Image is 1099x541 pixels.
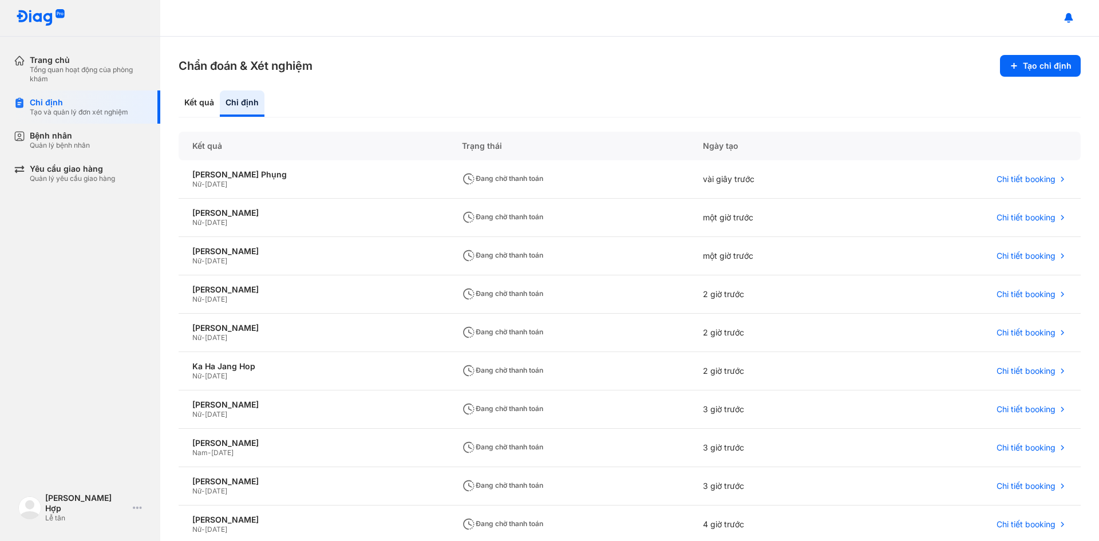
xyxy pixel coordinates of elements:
[201,525,205,534] span: -
[30,174,115,183] div: Quản lý yêu cầu giao hàng
[192,180,201,188] span: Nữ
[16,9,65,27] img: logo
[205,410,227,418] span: [DATE]
[30,97,128,108] div: Chỉ định
[201,410,205,418] span: -
[18,496,41,519] img: logo
[30,108,128,117] div: Tạo và quản lý đơn xét nghiệm
[462,366,543,374] span: Đang chờ thanh toán
[689,132,864,160] div: Ngày tạo
[192,218,201,227] span: Nữ
[462,174,543,183] span: Đang chờ thanh toán
[192,295,201,303] span: Nữ
[997,212,1055,223] span: Chi tiết booking
[689,275,864,314] div: 2 giờ trước
[192,246,434,256] div: [PERSON_NAME]
[192,438,434,448] div: [PERSON_NAME]
[45,493,128,514] div: [PERSON_NAME] Hợp
[201,333,205,342] span: -
[192,361,434,372] div: Ka Ha Jang Hop
[462,251,543,259] span: Đang chờ thanh toán
[205,180,227,188] span: [DATE]
[462,443,543,451] span: Đang chờ thanh toán
[205,372,227,380] span: [DATE]
[205,218,227,227] span: [DATE]
[30,131,90,141] div: Bệnh nhân
[192,525,201,534] span: Nữ
[462,481,543,489] span: Đang chờ thanh toán
[1000,55,1081,77] button: Tạo chỉ định
[205,333,227,342] span: [DATE]
[462,519,543,528] span: Đang chờ thanh toán
[201,256,205,265] span: -
[689,199,864,237] div: một giờ trước
[179,58,313,74] h3: Chẩn đoán & Xét nghiệm
[192,410,201,418] span: Nữ
[192,323,434,333] div: [PERSON_NAME]
[689,429,864,467] div: 3 giờ trước
[689,314,864,352] div: 2 giờ trước
[997,481,1055,491] span: Chi tiết booking
[192,169,434,180] div: [PERSON_NAME] Phụng
[30,141,90,150] div: Quản lý bệnh nhân
[448,132,689,160] div: Trạng thái
[30,65,147,84] div: Tổng quan hoạt động của phòng khám
[201,295,205,303] span: -
[192,515,434,525] div: [PERSON_NAME]
[208,448,211,457] span: -
[45,514,128,523] div: Lễ tân
[997,289,1055,299] span: Chi tiết booking
[192,476,434,487] div: [PERSON_NAME]
[201,218,205,227] span: -
[205,487,227,495] span: [DATE]
[462,212,543,221] span: Đang chờ thanh toán
[192,256,201,265] span: Nữ
[997,327,1055,338] span: Chi tiết booking
[192,487,201,495] span: Nữ
[997,404,1055,414] span: Chi tiết booking
[997,443,1055,453] span: Chi tiết booking
[997,519,1055,530] span: Chi tiết booking
[689,352,864,390] div: 2 giờ trước
[689,390,864,429] div: 3 giờ trước
[192,333,201,342] span: Nữ
[205,525,227,534] span: [DATE]
[192,448,208,457] span: Nam
[997,174,1055,184] span: Chi tiết booking
[179,90,220,117] div: Kết quả
[462,289,543,298] span: Đang chờ thanh toán
[30,164,115,174] div: Yêu cầu giao hàng
[192,400,434,410] div: [PERSON_NAME]
[462,404,543,413] span: Đang chờ thanh toán
[192,372,201,380] span: Nữ
[205,256,227,265] span: [DATE]
[689,467,864,506] div: 3 giờ trước
[997,366,1055,376] span: Chi tiết booking
[192,208,434,218] div: [PERSON_NAME]
[220,90,264,117] div: Chỉ định
[30,55,147,65] div: Trang chủ
[201,372,205,380] span: -
[211,448,234,457] span: [DATE]
[179,132,448,160] div: Kết quả
[201,180,205,188] span: -
[205,295,227,303] span: [DATE]
[689,237,864,275] div: một giờ trước
[997,251,1055,261] span: Chi tiết booking
[201,487,205,495] span: -
[689,160,864,199] div: vài giây trước
[192,285,434,295] div: [PERSON_NAME]
[462,327,543,336] span: Đang chờ thanh toán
